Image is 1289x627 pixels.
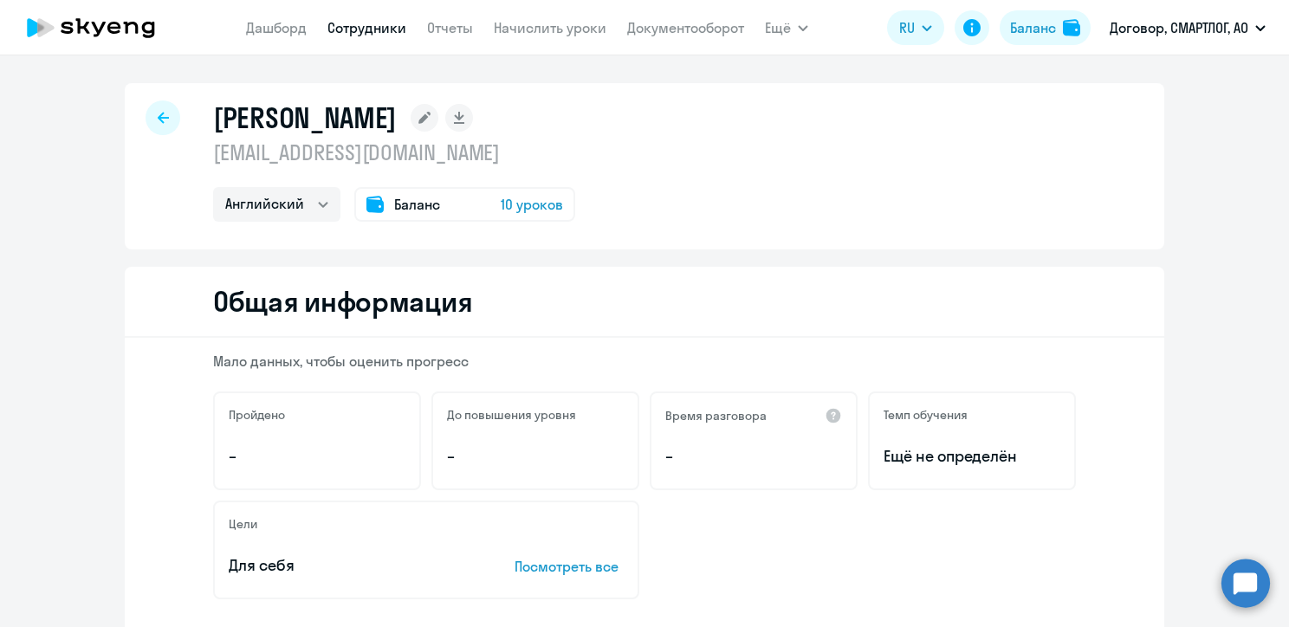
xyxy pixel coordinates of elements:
[665,445,842,468] p: –
[494,19,606,36] a: Начислить уроки
[246,19,307,36] a: Дашборд
[765,17,791,38] span: Ещё
[884,445,1060,468] span: Ещё не определён
[213,100,397,135] h1: [PERSON_NAME]
[1110,17,1248,38] p: Договор, СМАРТЛОГ, АО
[229,445,405,468] p: –
[899,17,915,38] span: RU
[1010,17,1056,38] div: Баланс
[213,284,472,319] h2: Общая информация
[447,445,624,468] p: –
[229,516,257,532] h5: Цели
[884,407,968,423] h5: Темп обучения
[887,10,944,45] button: RU
[1063,19,1080,36] img: balance
[447,407,576,423] h5: До повышения уровня
[229,554,461,577] p: Для себя
[213,139,575,166] p: [EMAIL_ADDRESS][DOMAIN_NAME]
[627,19,744,36] a: Документооборот
[213,352,1076,371] p: Мало данных, чтобы оценить прогресс
[665,408,767,423] h5: Время разговора
[1000,10,1091,45] button: Балансbalance
[427,19,473,36] a: Отчеты
[1101,7,1274,48] button: Договор, СМАРТЛОГ, АО
[229,407,285,423] h5: Пройдено
[501,194,563,215] span: 10 уроков
[327,19,406,36] a: Сотрудники
[515,556,624,577] p: Посмотреть все
[765,10,808,45] button: Ещё
[394,194,440,215] span: Баланс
